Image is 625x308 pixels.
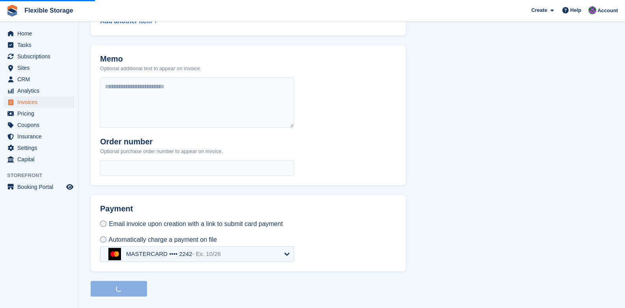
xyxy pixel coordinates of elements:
span: Automatically charge a payment on file [109,236,217,243]
span: Insurance [17,131,65,142]
img: mastercard-a07748ee4cc84171796510105f4fa67e3d10aacf8b92b2c182d96136c942126d.svg [108,248,121,260]
span: - Ex. 10/26 [192,250,221,257]
span: Analytics [17,85,65,96]
span: Coupons [17,119,65,131]
a: menu [4,85,74,96]
a: Flexible Storage [21,4,76,17]
span: Tasks [17,39,65,50]
span: Home [17,28,65,39]
a: menu [4,51,74,62]
span: Account [597,7,618,15]
a: menu [4,119,74,131]
span: Settings [17,142,65,153]
span: CRM [17,74,65,85]
h2: Payment [100,204,294,220]
span: Email invoice upon creation with a link to submit card payment [109,220,283,227]
img: stora-icon-8386f47178a22dfd0bd8f6a31ec36ba5ce8667c1dd55bd0f319d3a0aa187defe.svg [6,5,18,17]
input: Email invoice upon creation with a link to submit card payment [100,220,106,227]
span: Help [570,6,581,14]
a: menu [4,154,74,165]
a: menu [4,181,74,192]
span: Sites [17,62,65,73]
p: Optional purchase order number to appear on invoice. [100,147,223,155]
input: Automatically charge a payment on file [100,236,106,243]
a: menu [4,39,74,50]
h2: Order number [100,137,223,146]
a: menu [4,142,74,153]
a: menu [4,97,74,108]
span: Subscriptions [17,51,65,62]
img: Daniel Douglas [588,6,596,14]
p: Optional additional text to appear on invoice. [100,65,201,73]
a: Add another item + [100,18,157,24]
a: menu [4,131,74,142]
a: Preview store [65,182,74,192]
span: Invoices [17,97,65,108]
a: menu [4,74,74,85]
h2: Memo [100,54,201,63]
a: menu [4,62,74,73]
a: menu [4,28,74,39]
span: Booking Portal [17,181,65,192]
span: Create [531,6,547,14]
a: menu [4,108,74,119]
div: MASTERCARD •••• 2242 [126,250,221,258]
span: Capital [17,154,65,165]
span: Storefront [7,172,78,179]
span: Pricing [17,108,65,119]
